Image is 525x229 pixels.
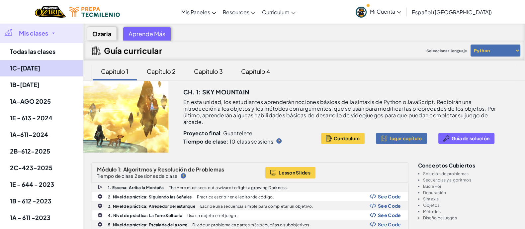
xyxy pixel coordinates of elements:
[197,195,274,199] p: Practica escribir en el editor de código.
[104,46,162,55] h2: Guía curricular
[438,133,494,144] button: Guía de solución
[423,178,517,182] li: Secuencias y algoritmos
[423,190,517,195] li: Depuración
[108,204,195,209] b: 3. Nivel de práctica: Alrededor del estanque
[97,166,117,173] span: Módulo
[123,166,224,173] span: Algoritmos y Resolución de Problemas
[370,8,401,15] span: Mi Cuenta
[183,130,220,137] b: Proyecto final
[92,192,408,201] a: 2. Nivel de práctica: Siguiendo las Señales Practica escribir en el editor de código. Show Code L...
[92,47,101,55] img: IconCurriculumGuide.svg
[118,166,122,173] span: 1:
[183,130,315,137] p: : Guantelete
[97,222,103,227] img: IconPracticeLevel.svg
[92,210,408,220] a: 4. Nivel de práctica: La Torre Solitaria Usa un objeto en el juego. Show Code Logo See Code
[378,222,401,227] span: See Code
[378,194,401,199] span: See Code
[370,203,376,208] img: Show Code Logo
[187,63,229,79] div: Capítulo 3
[265,167,315,178] button: Lesson Slides
[192,223,310,227] p: Divide un problema en partes más pequeñas o subobjetivos.
[108,185,164,190] b: 1. Escena: Arriba la Montaña
[390,136,422,141] span: Jugar capítulo
[92,220,408,229] a: 5. Nivel de práctica: Escalada de la torre Divide un problema en partes más pequeñas o subobjetiv...
[69,7,120,17] img: Tecmilenio logo
[423,209,517,214] li: Métodos
[370,222,376,227] img: Show Code Logo
[408,3,495,21] a: Español ([GEOGRAPHIC_DATA])
[140,63,182,79] div: Capítulo 2
[178,3,219,21] a: Mis Paneles
[97,194,103,199] img: IconPracticeLevel.svg
[94,63,135,79] div: Capítulo 1
[35,5,66,19] img: Home
[423,172,517,176] li: Solución de problemas
[181,9,210,16] span: Mis Paneles
[378,212,401,218] span: See Code
[35,5,66,19] a: Ozaria by CodeCombat logo
[97,212,103,218] img: IconPracticeLevel.svg
[423,184,517,188] li: Bucle For
[183,87,249,97] h3: Ch. 1: Sky Mountain
[223,9,249,16] span: Resources
[123,27,171,41] div: Aprende Más
[200,204,313,208] p: Escribe una secuencia simple para completar un objetivo.
[356,7,367,18] img: avatar
[423,203,517,207] li: Objetos
[352,1,404,22] a: Mi Cuenta
[92,201,408,210] a: 3. Nivel de práctica: Alrededor del estanque Escribe una secuencia simple para completar un objet...
[97,203,103,208] img: IconPracticeLevel.svg
[183,99,500,125] p: En esta unidad, los estudiantes aprenderán nociones básicas de la sintaxis de Python o JavaScript...
[183,138,273,145] p: : 10 class sessions
[187,213,237,218] p: Usa un objeto en el juego.
[98,184,104,190] img: IconCutscene.svg
[378,203,401,208] span: See Code
[423,216,517,220] li: Diseño de juegos
[108,194,192,199] b: 2. Nivel de práctica: Siguiendo las Señales
[108,213,182,218] b: 4. Nivel de práctica: La Torre Solitaria
[92,182,408,192] a: 1. Escena: Arriba la Montaña The Hero must seek out a wizard to fight a growing Darkness.
[259,3,299,21] a: Curriculum
[452,136,489,141] span: Guía de solución
[376,133,427,144] button: Jugar capítulo
[418,163,517,168] h3: Conceptos cubiertos
[169,185,288,190] p: The Hero must seek out a wizard to fight a growing Darkness.
[412,9,492,16] span: Español ([GEOGRAPHIC_DATA])
[234,63,277,79] div: Capítulo 4
[370,194,376,199] img: Show Code Logo
[370,213,376,217] img: Show Code Logo
[219,3,259,21] a: Resources
[321,133,365,144] button: Curriculum
[279,170,310,175] span: Lesson Slides
[262,9,290,16] span: Curriculum
[97,173,178,178] p: Tiempo de clase 2 sesiones de clase
[423,197,517,201] li: Sintaxis
[276,138,282,144] img: IconHint.svg
[19,30,48,36] span: Mis clases
[181,173,186,178] img: IconHint.svg
[424,46,470,56] span: Seleccionar lenguaje
[334,136,360,141] span: Curriculum
[87,27,117,41] div: Ozaria
[108,222,187,227] b: 5. Nivel de práctica: Escalada de la torre
[183,138,226,145] b: Tiempo de clase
